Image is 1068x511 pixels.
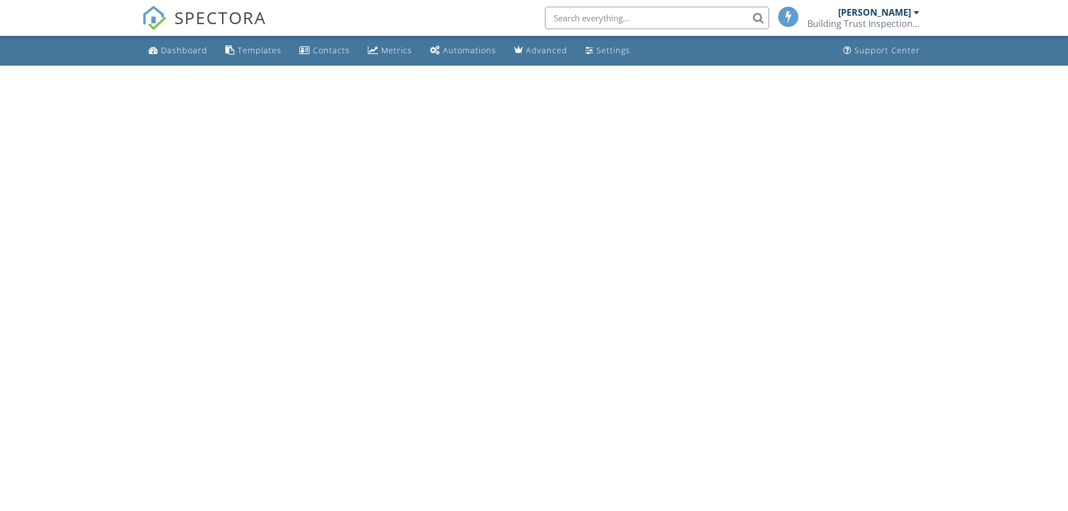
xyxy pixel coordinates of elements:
[838,7,911,18] div: [PERSON_NAME]
[144,40,212,61] a: Dashboard
[363,40,417,61] a: Metrics
[443,45,496,56] div: Automations
[161,45,207,56] div: Dashboard
[221,40,286,61] a: Templates
[526,45,567,56] div: Advanced
[510,40,572,61] a: Advanced
[174,6,266,29] span: SPECTORA
[142,15,266,39] a: SPECTORA
[238,45,281,56] div: Templates
[545,7,769,29] input: Search everything...
[142,6,167,30] img: The Best Home Inspection Software - Spectora
[381,45,412,56] div: Metrics
[807,18,919,29] div: Building Trust Inspections, LLC
[597,45,630,56] div: Settings
[426,40,501,61] a: Automations (Basic)
[295,40,354,61] a: Contacts
[839,40,924,61] a: Support Center
[854,45,920,56] div: Support Center
[313,45,350,56] div: Contacts
[581,40,635,61] a: Settings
